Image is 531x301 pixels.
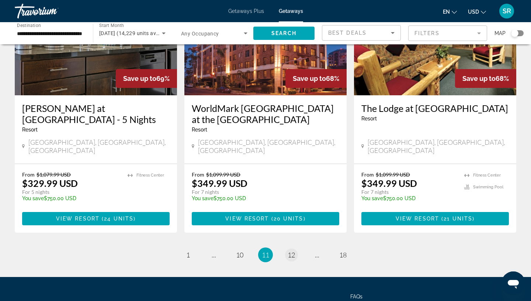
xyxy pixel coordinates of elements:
div: 68% [285,69,347,88]
span: 20 units [274,216,303,222]
span: 18 [339,251,347,259]
button: User Menu [497,3,516,19]
span: SR [503,7,511,15]
span: 21 units [444,216,472,222]
span: $1,099.99 USD [376,171,410,178]
span: en [443,9,450,15]
button: View Resort(20 units) [192,212,339,225]
span: ( ) [100,216,136,222]
span: Resort [22,127,38,133]
p: $750.00 USD [22,195,120,201]
span: Fitness Center [473,173,501,178]
span: 11 [262,251,269,259]
span: View Resort [56,216,100,222]
span: ( ) [439,216,475,222]
span: [DATE] (14,229 units available) [99,30,174,36]
p: $349.99 USD [361,178,417,189]
nav: Pagination [15,247,516,262]
span: 1 [186,251,190,259]
a: Getaways [279,8,303,14]
span: 12 [288,251,295,259]
iframe: Button to launch messaging window [502,271,525,295]
span: View Resort [396,216,439,222]
span: Swimming Pool [473,185,503,189]
span: Resort [361,116,377,122]
span: Search [271,30,296,36]
span: Save up to [462,75,496,82]
span: [GEOGRAPHIC_DATA], [GEOGRAPHIC_DATA], [GEOGRAPHIC_DATA] [368,138,509,154]
span: From [361,171,374,178]
button: View Resort(24 units) [22,212,170,225]
a: Getaways Plus [228,8,264,14]
span: Any Occupancy [181,31,219,37]
span: [GEOGRAPHIC_DATA], [GEOGRAPHIC_DATA], [GEOGRAPHIC_DATA] [198,138,339,154]
p: $349.99 USD [192,178,247,189]
mat-select: Sort by [328,28,395,37]
span: USD [468,9,479,15]
span: You save [22,195,44,201]
div: 68% [455,69,516,88]
span: [GEOGRAPHIC_DATA], [GEOGRAPHIC_DATA], [GEOGRAPHIC_DATA] [28,138,170,154]
button: Filter [408,25,487,41]
span: Start Month [99,23,124,28]
span: ... [212,251,216,259]
button: Change currency [468,6,486,17]
span: ... [315,251,319,259]
span: Map [494,28,506,38]
a: Travorium [15,1,88,21]
p: For 7 nights [192,189,332,195]
a: WorldMark [GEOGRAPHIC_DATA] at the [GEOGRAPHIC_DATA] [192,103,339,125]
span: $1,079.99 USD [37,171,71,178]
span: Fitness Center [136,173,164,178]
a: The Lodge at [GEOGRAPHIC_DATA] [361,103,509,114]
span: Save up to [123,75,156,82]
p: $750.00 USD [192,195,332,201]
span: 10 [236,251,243,259]
span: $1,099.99 USD [206,171,240,178]
span: Resort [192,127,207,133]
button: View Resort(21 units) [361,212,509,225]
p: $329.99 USD [22,178,78,189]
span: Destination [17,23,41,28]
span: You save [192,195,214,201]
button: Change language [443,6,457,17]
span: 24 units [104,216,133,222]
button: Search [253,27,315,40]
span: You save [361,195,383,201]
span: ( ) [269,216,305,222]
span: From [22,171,35,178]
span: Best Deals [328,30,367,36]
a: FAQs [350,294,362,300]
p: $750.00 USD [361,195,457,201]
span: View Resort [225,216,269,222]
p: For 5 nights [22,189,120,195]
span: From [192,171,204,178]
a: [PERSON_NAME] at [GEOGRAPHIC_DATA] - 5 Nights [22,103,170,125]
p: For 7 nights [361,189,457,195]
span: Save up to [293,75,326,82]
div: 69% [116,69,177,88]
